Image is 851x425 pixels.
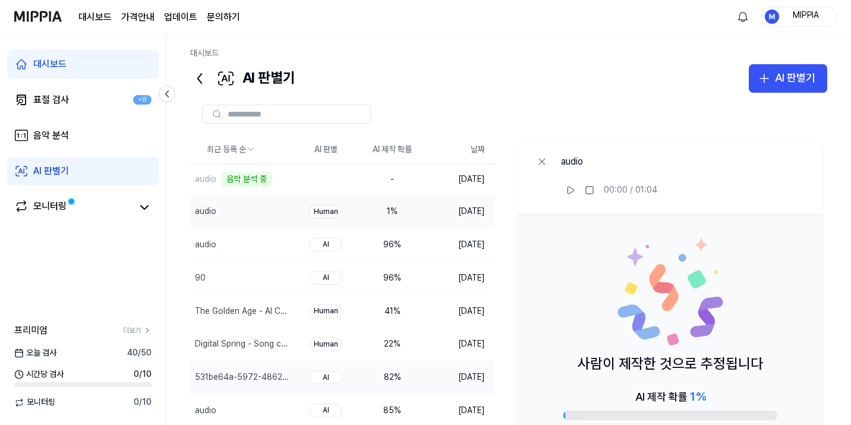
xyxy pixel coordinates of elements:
div: 82 % [368,372,416,383]
div: 표절 검사 [33,93,69,107]
div: 90 [195,272,206,284]
div: 음악 분석 중 [222,172,272,187]
td: [DATE] [425,361,494,394]
img: profile [765,10,779,24]
span: 프리미엄 [14,323,48,338]
div: Digital Spring - Song composed by AI ｜ AIVA [195,338,290,350]
td: [DATE] [425,195,494,228]
div: audio [195,206,216,218]
div: The Golden Age - AI Composed Music by AIVA [195,306,290,317]
a: 문의하기 [207,10,240,24]
div: AI 판별기 [775,70,815,87]
div: 96 % [368,272,416,284]
div: 1 % [368,206,416,218]
th: 날짜 [425,136,494,164]
div: MIPPIA [783,10,829,23]
div: 531be64a-5972-4862-a99e-9ec25d_temp_9. 권O은(헌신과 용기 정의로운 해양경찰) [195,372,290,383]
div: 음악 분석 [33,128,69,143]
td: [DATE] [425,328,494,361]
div: AI 제작 확률 [635,387,706,406]
div: audio [561,155,657,169]
div: 41 % [368,306,416,317]
div: AI [309,271,342,285]
div: 96 % [368,239,416,251]
th: AI 제작 확률 [359,136,425,164]
img: 알림 [736,10,750,24]
div: AI [309,238,342,251]
div: 85 % [368,405,416,417]
a: 대시보드 [7,50,159,78]
div: Human [309,338,342,351]
div: Human [309,304,342,318]
td: - [359,164,425,196]
td: [DATE] [425,295,494,328]
span: 모니터링 [14,396,55,408]
span: 오늘 검사 [14,347,56,359]
span: 40 / 50 [127,347,152,359]
a: 표절 검사+9 [7,86,159,114]
button: profileMIPPIA [761,7,837,27]
a: 대시보드 [78,10,112,24]
div: AI 판별기 [190,64,295,93]
span: 시간당 검사 [14,369,64,380]
div: AI 판별기 [33,164,69,178]
div: audio [195,239,216,251]
a: 대시보드 [190,48,219,58]
div: 모니터링 [33,199,67,216]
p: 사람이 제작한 것으로 추정됩니다 [578,352,763,375]
div: audio [195,174,216,185]
td: [DATE] [425,262,494,295]
th: AI 판별 [292,136,359,164]
span: 0 / 10 [134,369,152,380]
button: 가격안내 [121,10,155,24]
td: [DATE] [425,164,494,196]
div: +9 [133,95,152,105]
div: audio [195,405,216,417]
a: AI 판별기 [7,157,159,185]
button: AI 판별기 [749,64,827,93]
span: 0 / 10 [134,396,152,408]
a: 모니터링 [14,199,133,216]
a: 업데이트 [164,10,197,24]
img: Human [617,238,724,345]
div: 대시보드 [33,57,67,71]
div: AI [309,404,342,417]
span: 1 % [690,389,706,404]
div: Human [309,205,342,219]
a: 음악 분석 [7,121,159,150]
a: 더보기 [123,326,152,336]
div: 22 % [368,338,416,350]
td: [DATE] [425,228,494,262]
div: 00:00 / 01:04 [604,184,657,196]
div: AI [309,371,342,385]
